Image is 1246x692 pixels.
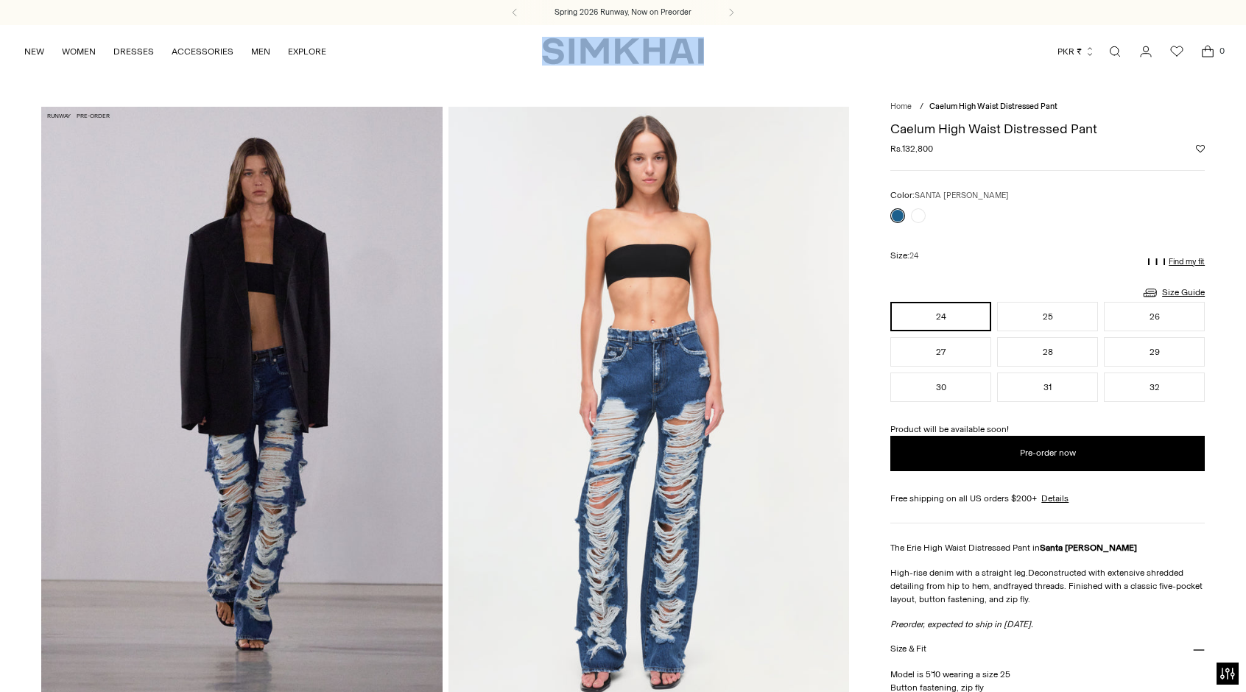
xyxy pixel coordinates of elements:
div: / [920,101,923,113]
a: Home [890,102,912,111]
button: 28 [997,337,1098,367]
a: Details [1041,492,1069,505]
button: 30 [890,373,991,402]
label: Size: [890,249,918,263]
a: MEN [251,35,270,68]
p: High-rise denim with a straight leg. Deconstructed with extensive shredded detailing from hip to ... [890,566,1205,606]
button: 27 [890,337,991,367]
nav: breadcrumbs [890,101,1205,113]
button: 26 [1104,302,1205,331]
label: Color: [890,188,1009,202]
span: 24 [909,251,918,261]
em: Preorder, expected to ship in [DATE]. [890,619,1033,629]
a: Open search modal [1100,37,1130,66]
a: ACCESSORIES [172,35,233,68]
p: Product will be available soon! [890,423,1205,436]
button: Size & Fit [890,631,1205,668]
a: Go to the account page [1131,37,1161,66]
button: 25 [997,302,1098,331]
span: Rs.132,800 [890,142,933,155]
strong: Santa [PERSON_NAME] [1040,543,1137,553]
span: Pre-order now [1020,447,1076,459]
a: Wishlist [1162,37,1192,66]
button: Add to Wishlist [1196,144,1205,153]
a: EXPLORE [288,35,326,68]
button: 32 [1104,373,1205,402]
h3: Size & Fit [890,644,926,654]
button: PKR ₨ [1057,35,1095,68]
span: Caelum High Waist Distressed Pant [929,102,1057,111]
a: Open cart modal [1193,37,1222,66]
p: The Erie High Waist Distressed Pant in [890,541,1205,554]
button: Add to Bag [890,436,1205,471]
button: 29 [1104,337,1205,367]
span: SANTA [PERSON_NAME] [915,191,1009,200]
a: WOMEN [62,35,96,68]
a: NEW [24,35,44,68]
div: Free shipping on all US orders $200+ [890,492,1205,505]
button: 31 [997,373,1098,402]
a: DRESSES [113,35,154,68]
a: Size Guide [1141,283,1205,302]
h1: Caelum High Waist Distressed Pant [890,122,1205,135]
a: SIMKHAI [542,37,704,66]
a: Spring 2026 Runway, Now on Preorder [555,7,691,18]
span: 0 [1215,44,1228,57]
button: 24 [890,302,991,331]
